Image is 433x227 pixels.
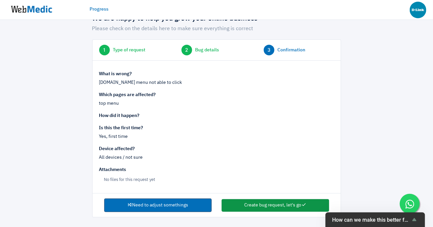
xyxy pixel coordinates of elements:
[264,45,274,55] span: 3
[332,216,418,224] button: Show survey - How can we make this better for you?
[90,6,108,13] a: Progress
[99,126,143,130] strong: Is this the first time?
[99,72,132,76] strong: What is wrong?
[332,217,410,223] span: How can we make this better for you?
[104,199,212,212] a: Need to adjust somethings
[195,47,219,54] span: Bug details
[99,173,334,187] li: No files for this request yet
[99,146,135,151] strong: Device affected?
[99,154,334,161] p: All devices / not sure
[99,133,334,140] p: Yes, first time
[181,45,252,55] a: 2 Bug details
[99,113,140,118] strong: How did it happen?
[99,45,170,55] a: 1 Type of request
[99,167,126,172] strong: Attachments
[99,45,110,55] span: 1
[99,100,334,107] div: top menu
[222,199,329,212] button: Create bug request, let's go
[264,45,334,55] a: 3 Confirmation
[181,45,192,55] span: 2
[99,79,334,86] div: [DOMAIN_NAME] menu not able to click
[113,47,146,54] span: Type of request
[92,25,341,33] p: Please check on the details here to make sure everything is correct
[99,92,156,97] strong: Which pages are affected?
[278,47,306,54] span: Confirmation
